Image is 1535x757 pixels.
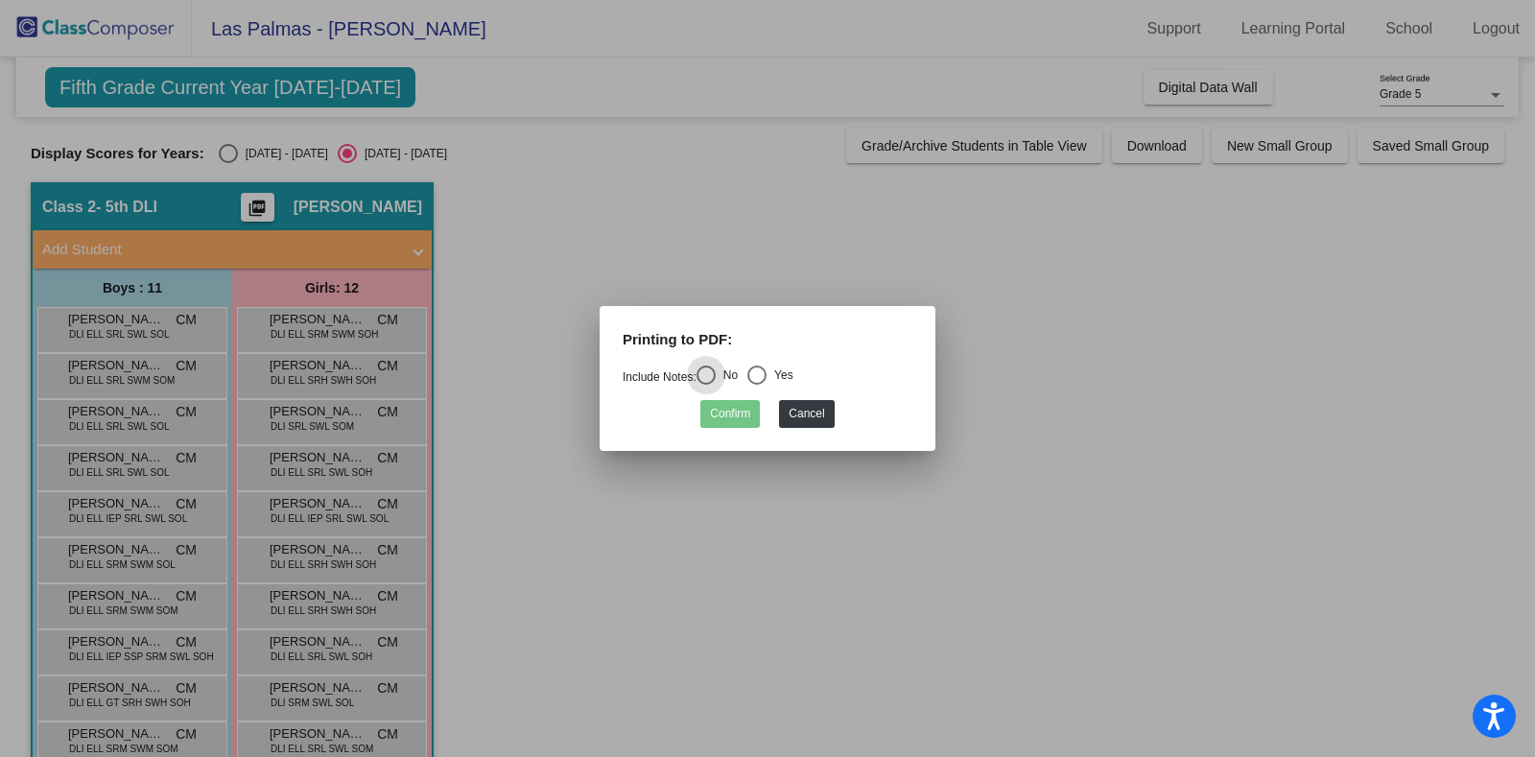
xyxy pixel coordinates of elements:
a: Include Notes: [623,370,697,384]
div: No [716,367,738,384]
label: Printing to PDF: [623,329,732,351]
button: Confirm [700,400,760,428]
button: Cancel [779,400,834,428]
div: Yes [767,367,793,384]
mat-radio-group: Select an option [623,370,793,384]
